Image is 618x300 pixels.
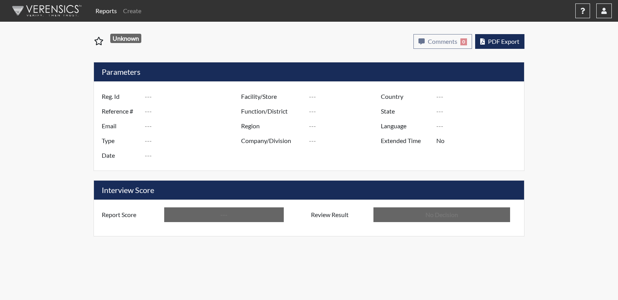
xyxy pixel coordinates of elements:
[373,207,510,222] input: No Decision
[488,38,519,45] span: PDF Export
[110,34,142,43] span: Unknown
[92,3,120,19] a: Reports
[428,38,457,45] span: Comments
[309,119,383,133] input: ---
[309,89,383,104] input: ---
[235,119,309,133] label: Region
[96,89,145,104] label: Reg. Id
[145,119,243,133] input: ---
[96,104,145,119] label: Reference #
[145,89,243,104] input: ---
[94,62,524,81] h5: Parameters
[305,207,373,222] label: Review Result
[375,133,436,148] label: Extended Time
[413,34,472,49] button: Comments0
[94,181,524,200] h5: Interview Score
[309,104,383,119] input: ---
[145,148,243,163] input: ---
[375,104,436,119] label: State
[235,89,309,104] label: Facility/Store
[145,133,243,148] input: ---
[436,119,522,133] input: ---
[96,119,145,133] label: Email
[164,207,284,222] input: ---
[436,104,522,119] input: ---
[96,207,164,222] label: Report Score
[96,148,145,163] label: Date
[375,89,436,104] label: Country
[475,34,524,49] button: PDF Export
[235,133,309,148] label: Company/Division
[460,38,467,45] span: 0
[120,3,144,19] a: Create
[436,89,522,104] input: ---
[235,104,309,119] label: Function/District
[375,119,436,133] label: Language
[145,104,243,119] input: ---
[436,133,522,148] input: ---
[309,133,383,148] input: ---
[96,133,145,148] label: Type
